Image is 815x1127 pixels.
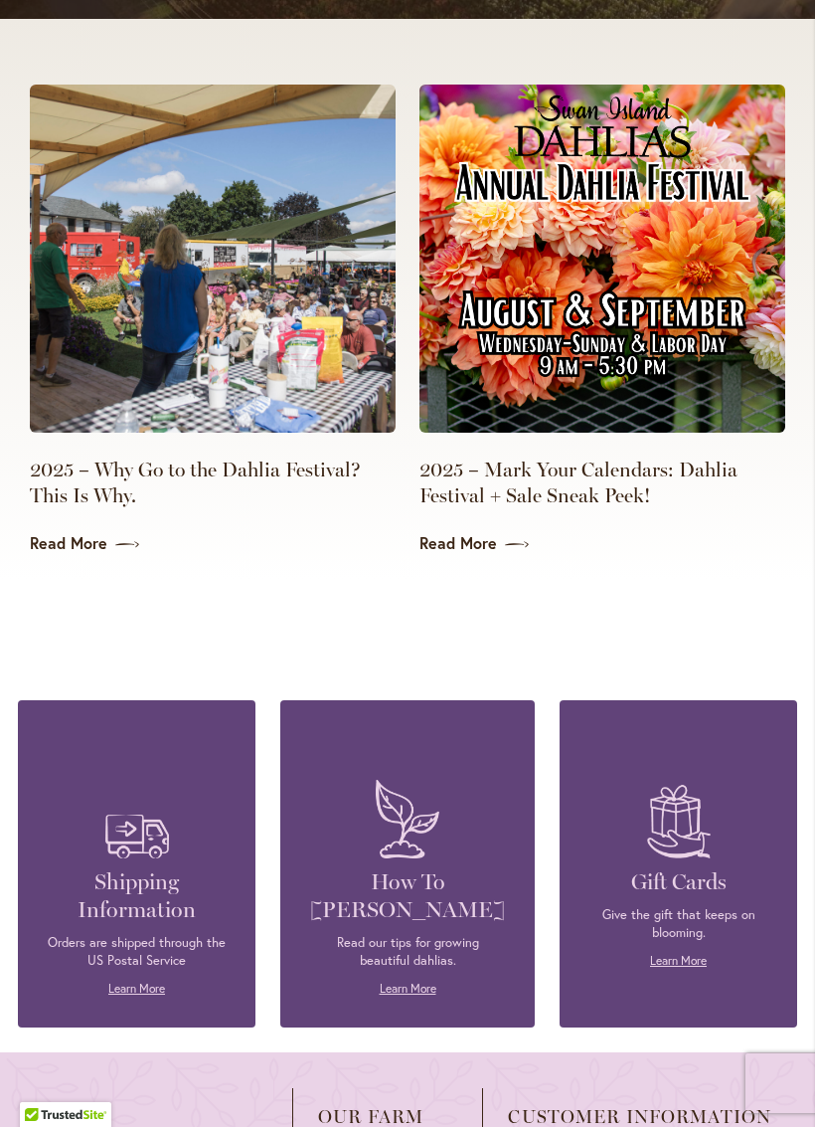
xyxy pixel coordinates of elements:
[48,934,226,970] p: Orders are shipped through the US Postal Service
[30,85,396,433] img: Dahlia Lecture
[589,906,767,942] p: Give the gift that keeps on blooming.
[650,953,707,968] a: Learn More
[108,981,165,996] a: Learn More
[310,868,505,924] h4: How To [PERSON_NAME]
[30,532,396,555] a: Read More
[310,934,505,970] p: Read our tips for growing beautiful dahlias.
[36,1107,267,1127] span: Shop
[380,981,436,996] a: Learn More
[589,868,767,896] h4: Gift Cards
[419,85,785,433] img: 2025 Annual Dahlias Festival Poster
[48,868,226,924] h4: Shipping Information
[318,1107,457,1127] span: Our Farm
[419,457,785,508] a: 2025 – Mark Your Calendars: Dahlia Festival + Sale Sneak Peek!
[419,532,785,555] a: Read More
[508,1107,771,1127] span: Customer Information
[30,457,396,508] a: 2025 – Why Go to the Dahlia Festival? This Is Why.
